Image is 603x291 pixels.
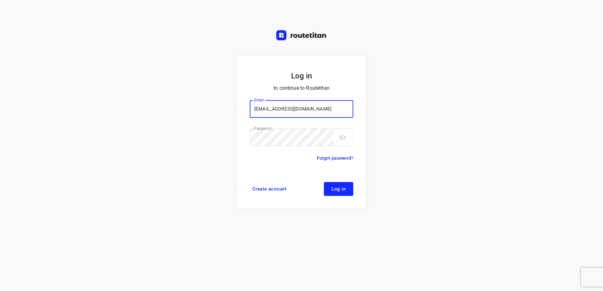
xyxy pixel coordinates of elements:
[250,71,353,81] h5: Log in
[250,84,353,93] p: to continue to Routetitan
[250,182,289,196] a: Create account
[324,182,353,196] button: Log in
[276,30,327,40] img: Routetitan
[336,131,349,144] button: toggle password visibility
[252,186,286,191] span: Create account
[331,186,346,191] span: Log in
[317,154,353,162] a: Forgot password?
[276,30,327,42] a: Routetitan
